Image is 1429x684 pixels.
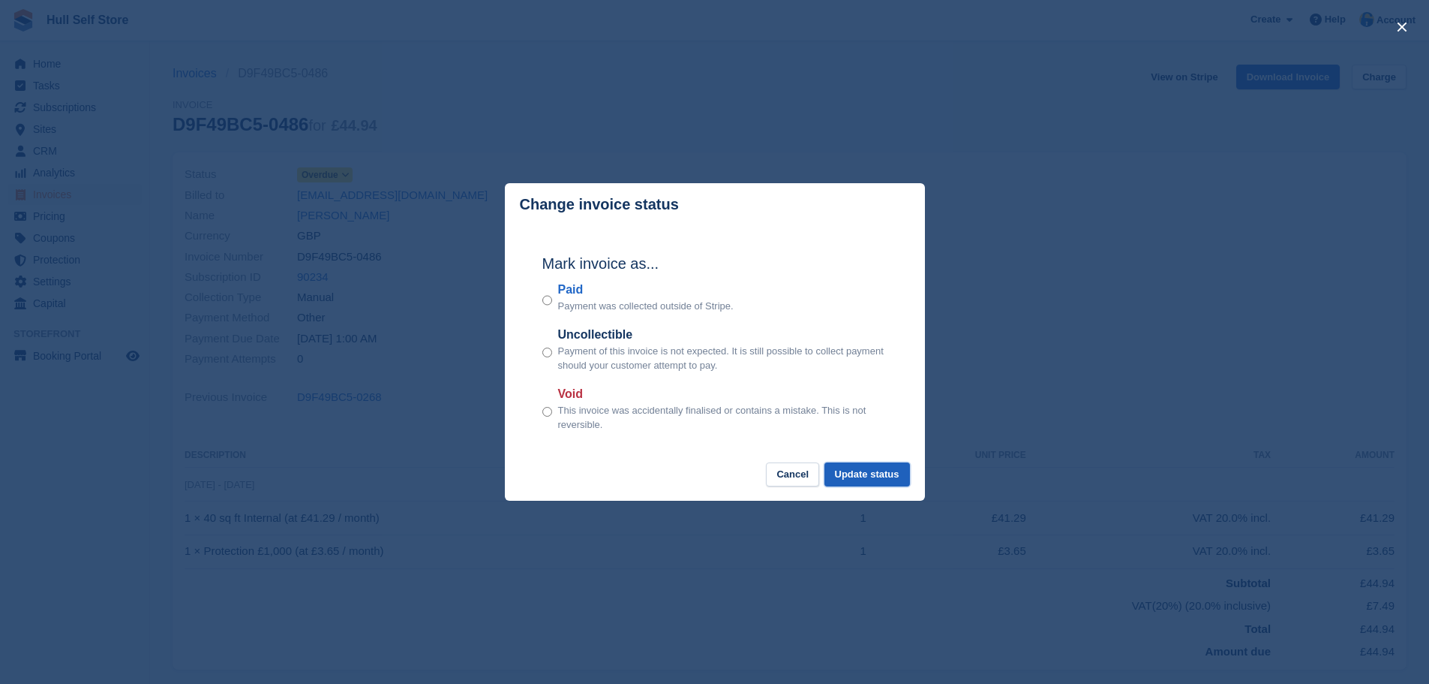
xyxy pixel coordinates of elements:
button: close [1390,15,1414,39]
label: Void [558,385,887,403]
p: Change invoice status [520,196,679,213]
p: This invoice was accidentally finalised or contains a mistake. This is not reversible. [558,403,887,432]
button: Update status [824,463,910,487]
h2: Mark invoice as... [542,252,887,275]
button: Cancel [766,463,819,487]
p: Payment was collected outside of Stripe. [558,299,734,314]
label: Paid [558,281,734,299]
p: Payment of this invoice is not expected. It is still possible to collect payment should your cust... [558,344,887,373]
label: Uncollectible [558,326,887,344]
